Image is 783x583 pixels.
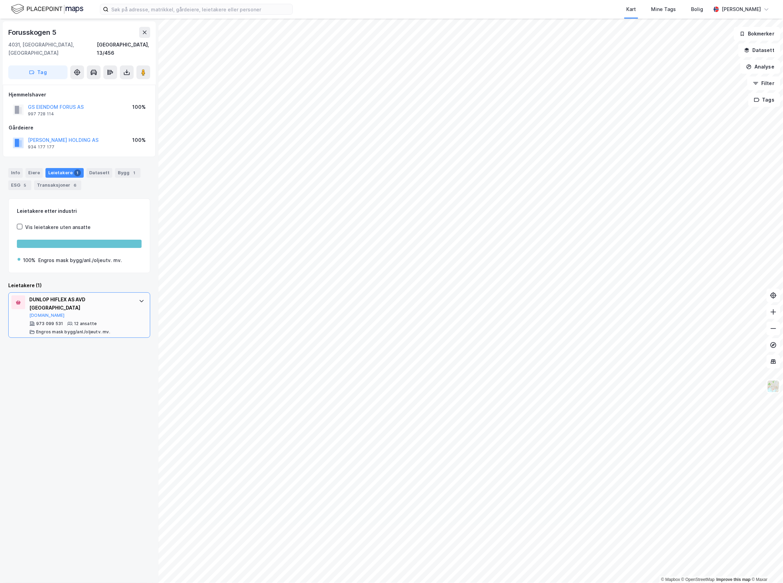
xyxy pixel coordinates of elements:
[45,168,84,178] div: Leietakere
[767,380,780,393] img: Z
[131,169,138,176] div: 1
[115,168,141,178] div: Bygg
[74,169,81,176] div: 1
[749,550,783,583] div: Kontrollprogram for chat
[74,321,97,326] div: 12 ansatte
[36,329,110,335] div: Engros mask bygg/anl./oljeutv. mv.
[749,550,783,583] iframe: Chat Widget
[8,281,150,290] div: Leietakere (1)
[11,3,83,15] img: logo.f888ab2527a4732fd821a326f86c7f29.svg
[29,295,132,312] div: DUNLOP HIFLEX AS AVD [GEOGRAPHIC_DATA]
[740,60,780,74] button: Analyse
[626,5,636,13] div: Kart
[717,577,751,582] a: Improve this map
[28,144,54,150] div: 934 177 177
[651,5,676,13] div: Mine Tags
[86,168,112,178] div: Datasett
[25,168,43,178] div: Eiere
[8,41,97,57] div: 4031, [GEOGRAPHIC_DATA], [GEOGRAPHIC_DATA]
[109,4,292,14] input: Søk på adresse, matrikkel, gårdeiere, leietakere eller personer
[72,182,79,189] div: 6
[738,43,780,57] button: Datasett
[661,577,680,582] a: Mapbox
[25,223,91,231] div: Vis leietakere uten ansatte
[22,182,29,189] div: 5
[28,111,54,117] div: 997 728 114
[9,124,150,132] div: Gårdeiere
[747,76,780,90] button: Filter
[38,256,122,264] div: Engros mask bygg/anl./oljeutv. mv.
[23,256,35,264] div: 100%
[29,313,65,318] button: [DOMAIN_NAME]
[132,103,146,111] div: 100%
[691,5,703,13] div: Bolig
[8,65,68,79] button: Tag
[748,93,780,107] button: Tags
[734,27,780,41] button: Bokmerker
[9,91,150,99] div: Hjemmelshaver
[97,41,150,57] div: [GEOGRAPHIC_DATA], 13/456
[8,168,23,178] div: Info
[8,180,31,190] div: ESG
[36,321,63,326] div: 973 099 531
[8,27,58,38] div: Forusskogen 5
[132,136,146,144] div: 100%
[722,5,761,13] div: [PERSON_NAME]
[17,207,142,215] div: Leietakere etter industri
[681,577,715,582] a: OpenStreetMap
[34,180,81,190] div: Transaksjoner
